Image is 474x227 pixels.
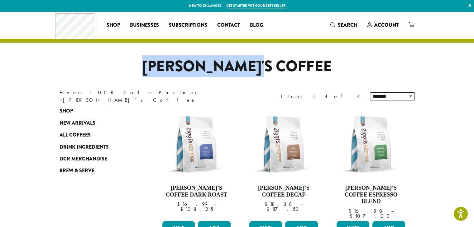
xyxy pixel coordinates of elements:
[60,117,134,129] a: New Arrivals
[60,129,134,141] a: All Coffees
[226,3,285,8] a: Get started with our best seller
[348,208,385,214] bdi: 16.80
[60,153,134,165] a: DCR Merchandise
[55,58,419,76] h1: [PERSON_NAME]'s Coffee
[266,206,271,212] span: $
[350,213,355,219] span: $
[60,89,228,104] nav: Breadcrumb
[177,201,208,207] bdi: 16.99
[300,201,303,207] span: –
[60,94,62,104] span: ›
[335,108,407,180] img: Ziggis-Espresso-Blend-12-oz.png
[391,208,394,214] span: –
[60,89,83,96] a: Home
[60,141,134,153] a: Drink Ingredients
[248,108,319,180] img: Ziggis-Decaf-Blend-12-oz.png
[350,213,392,219] bdi: 107.00
[325,20,362,30] a: Search
[60,131,91,139] span: All Coffees
[213,201,216,207] span: –
[248,108,319,219] a: [PERSON_NAME]’s Coffee Decaf
[161,185,232,198] h4: [PERSON_NAME]’s Coffee Dark Roast
[89,87,91,96] span: ›
[102,20,125,30] a: Shop
[217,21,240,29] span: Contact
[60,143,109,151] span: Drink Ingredients
[250,21,263,29] span: Blog
[160,108,232,180] img: Ziggis-Dark-Blend-12-oz.png
[180,206,185,212] span: $
[264,201,294,207] bdi: 18.38
[60,167,94,175] span: Brew & Serve
[60,107,73,115] span: Shop
[161,108,232,219] a: [PERSON_NAME]’s Coffee Dark Roast
[107,21,120,29] span: Shop
[60,119,95,127] span: New Arrivals
[374,21,399,29] span: Account
[60,105,134,117] a: Shop
[98,89,201,96] a: DCR Cafe Partner
[335,185,407,205] h4: [PERSON_NAME]’s Coffee Espresso Blend
[281,93,361,100] div: Items 1-4 of 4
[60,155,107,163] span: DCR Merchandise
[180,206,213,212] bdi: 108.25
[266,206,301,212] bdi: 117.50
[248,185,319,198] h4: [PERSON_NAME]’s Coffee Decaf
[60,165,134,177] a: Brew & Serve
[130,21,159,29] span: Businesses
[169,21,207,29] span: Subscriptions
[264,201,270,207] span: $
[348,208,354,214] span: $
[335,108,407,219] a: [PERSON_NAME]’s Coffee Espresso Blend
[177,201,182,207] span: $
[338,21,357,29] span: Search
